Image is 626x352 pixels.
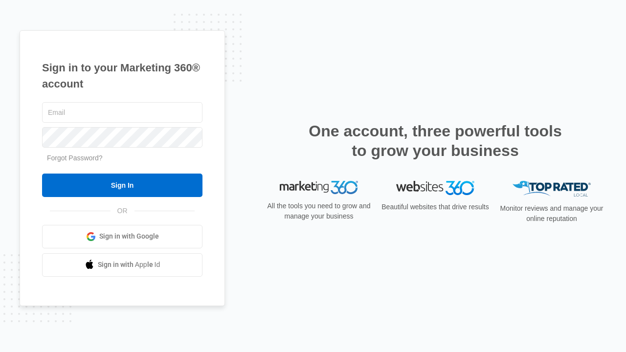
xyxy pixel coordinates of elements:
[513,181,591,197] img: Top Rated Local
[380,202,490,212] p: Beautiful websites that drive results
[280,181,358,195] img: Marketing 360
[42,174,202,197] input: Sign In
[47,154,103,162] a: Forgot Password?
[264,201,374,221] p: All the tools you need to grow and manage your business
[42,60,202,92] h1: Sign in to your Marketing 360® account
[42,225,202,248] a: Sign in with Google
[111,206,134,216] span: OR
[306,121,565,160] h2: One account, three powerful tools to grow your business
[42,102,202,123] input: Email
[396,181,474,195] img: Websites 360
[98,260,160,270] span: Sign in with Apple Id
[42,253,202,277] a: Sign in with Apple Id
[99,231,159,242] span: Sign in with Google
[497,203,606,224] p: Monitor reviews and manage your online reputation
